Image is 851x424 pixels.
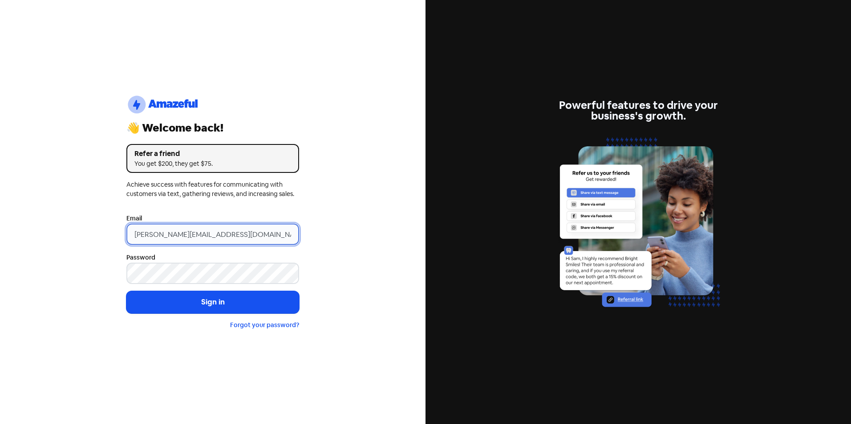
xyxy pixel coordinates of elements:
div: 👋 Welcome back! [126,123,299,133]
img: referrals [552,132,725,324]
label: Email [126,214,142,223]
div: Refer a friend [134,148,291,159]
input: Enter your email address... [126,224,299,245]
div: Achieve success with features for communicating with customers via text, gathering reviews, and i... [126,180,299,199]
label: Password [126,253,155,262]
a: Forgot your password? [230,321,299,329]
div: You get $200, they get $75. [134,159,291,168]
div: Powerful features to drive your business's growth. [552,100,725,121]
button: Sign in [126,291,299,313]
